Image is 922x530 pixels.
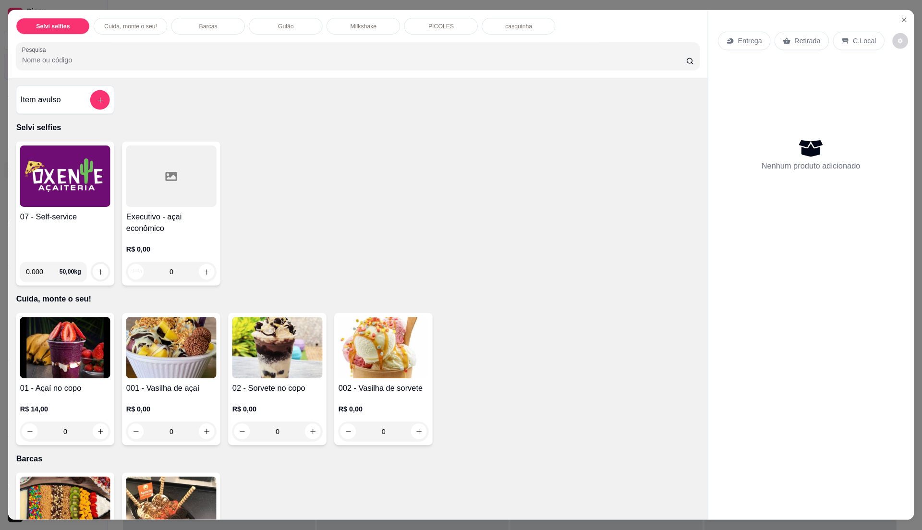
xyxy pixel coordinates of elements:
[90,90,110,110] button: add-separate-item
[351,23,377,30] p: Milkshake
[20,404,110,414] p: R$ 14,00
[339,404,429,414] p: R$ 0,00
[738,36,762,46] p: Entrega
[20,211,110,223] h4: 07 - Self-service
[22,55,686,65] input: Pesquisa
[232,317,323,379] img: product-image
[16,293,700,305] p: Cuida, monte o seu!
[20,146,110,207] img: product-image
[126,404,217,414] p: R$ 0,00
[505,23,532,30] p: casquinha
[428,23,454,30] p: PICOLES
[762,160,861,172] p: Nenhum produto adicionado
[232,404,323,414] p: R$ 0,00
[26,262,60,282] input: 0.00
[892,33,908,49] button: decrease-product-quantity
[21,94,61,106] h4: Item avulso
[16,122,700,134] p: Selvi selfies
[126,244,217,254] p: R$ 0,00
[16,453,700,465] p: Barcas
[896,12,912,28] button: Close
[126,211,217,235] h4: Executivo - açai econômico
[199,23,217,30] p: Barcas
[36,23,70,30] p: Selvi selfies
[853,36,876,46] p: C.Local
[339,317,429,379] img: product-image
[232,383,323,395] h4: 02 - Sorvete no copo
[278,23,294,30] p: Gulão
[794,36,820,46] p: Retirada
[104,23,157,30] p: Cuida, monte o seu!
[126,317,217,379] img: product-image
[20,317,110,379] img: product-image
[20,383,110,395] h4: 01 - Açaí no copo
[93,264,109,280] button: increase-product-quantity
[339,383,429,395] h4: 002 - Vasilha de sorvete
[22,46,49,54] label: Pesquisa
[126,383,217,395] h4: 001 - Vasilha de açaí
